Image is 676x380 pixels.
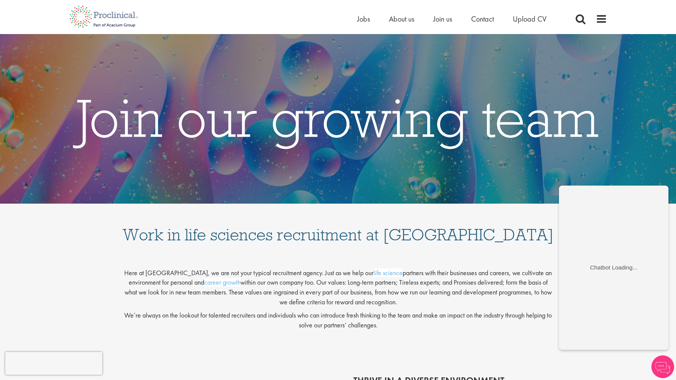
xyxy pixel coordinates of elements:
[5,352,102,375] iframe: reCAPTCHA
[122,262,554,307] p: Here at [GEOGRAPHIC_DATA], we are not your typical recruitment agency. Just as we help our partne...
[36,93,92,101] div: Chatbot Loading...
[651,355,674,378] img: Chatbot
[373,268,403,277] a: life science
[389,14,414,24] a: About us
[122,211,554,243] h1: Work in life sciences recruitment at [GEOGRAPHIC_DATA]
[204,278,240,287] a: career growth
[471,14,494,24] a: Contact
[513,14,546,24] a: Upload CV
[433,14,452,24] a: Join us
[122,310,554,330] p: We’re always on the lookout for talented recruiters and individuals who can introduce fresh think...
[357,14,370,24] a: Jobs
